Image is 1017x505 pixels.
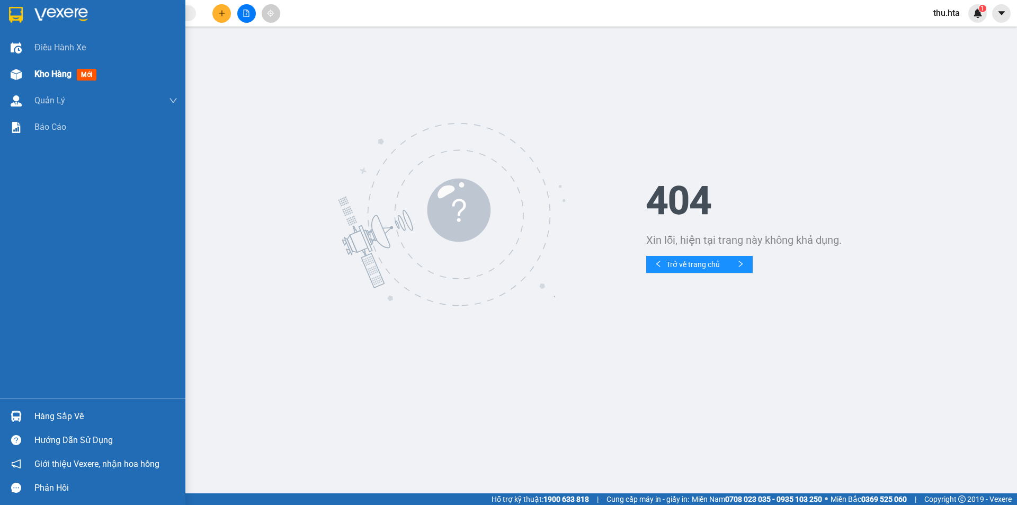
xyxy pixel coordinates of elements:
span: thu.hta [925,6,968,20]
img: warehouse-icon [11,95,22,107]
span: Báo cáo [34,120,66,134]
h1: 404 [646,182,1012,220]
span: right [737,260,744,269]
span: Miền Nam [692,493,822,505]
span: Điều hành xe [34,41,86,54]
span: Giới thiệu Vexere, nhận hoa hồng [34,457,159,471]
div: Hướng dẫn sử dụng [34,432,177,448]
span: | [597,493,599,505]
span: aim [267,10,274,17]
img: warehouse-icon [11,42,22,54]
button: caret-down [992,4,1011,23]
button: right [728,256,753,273]
span: plus [218,10,226,17]
strong: 1900 633 818 [543,495,589,503]
span: Hỗ trợ kỹ thuật: [492,493,589,505]
span: Kho hàng [34,69,72,79]
span: left [655,260,662,269]
img: warehouse-icon [11,69,22,80]
strong: 0369 525 060 [861,495,907,503]
button: aim [262,4,280,23]
img: icon-new-feature [973,8,983,18]
strong: 0708 023 035 - 0935 103 250 [725,495,822,503]
img: warehouse-icon [11,411,22,422]
span: | [915,493,916,505]
span: mới [77,69,96,81]
span: message [11,483,21,493]
span: file-add [243,10,250,17]
button: plus [212,4,231,23]
button: file-add [237,4,256,23]
span: Quản Lý [34,94,65,107]
span: Trở về trang chủ [666,259,720,270]
button: leftTrở về trang chủ [646,256,728,273]
sup: 1 [979,5,986,12]
img: logo-vxr [9,7,23,23]
span: Miền Bắc [831,493,907,505]
span: Cung cấp máy in - giấy in: [606,493,689,505]
span: notification [11,459,21,469]
div: Xin lỗi, hiện tại trang này không khả dụng. [646,233,1012,247]
img: solution-icon [11,122,22,133]
span: down [169,96,177,105]
div: Hàng sắp về [34,409,177,424]
span: copyright [958,495,966,503]
span: ⚪️ [825,497,828,501]
span: caret-down [997,8,1006,18]
span: question-circle [11,435,21,445]
span: 1 [980,5,984,12]
div: Phản hồi [34,480,177,496]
